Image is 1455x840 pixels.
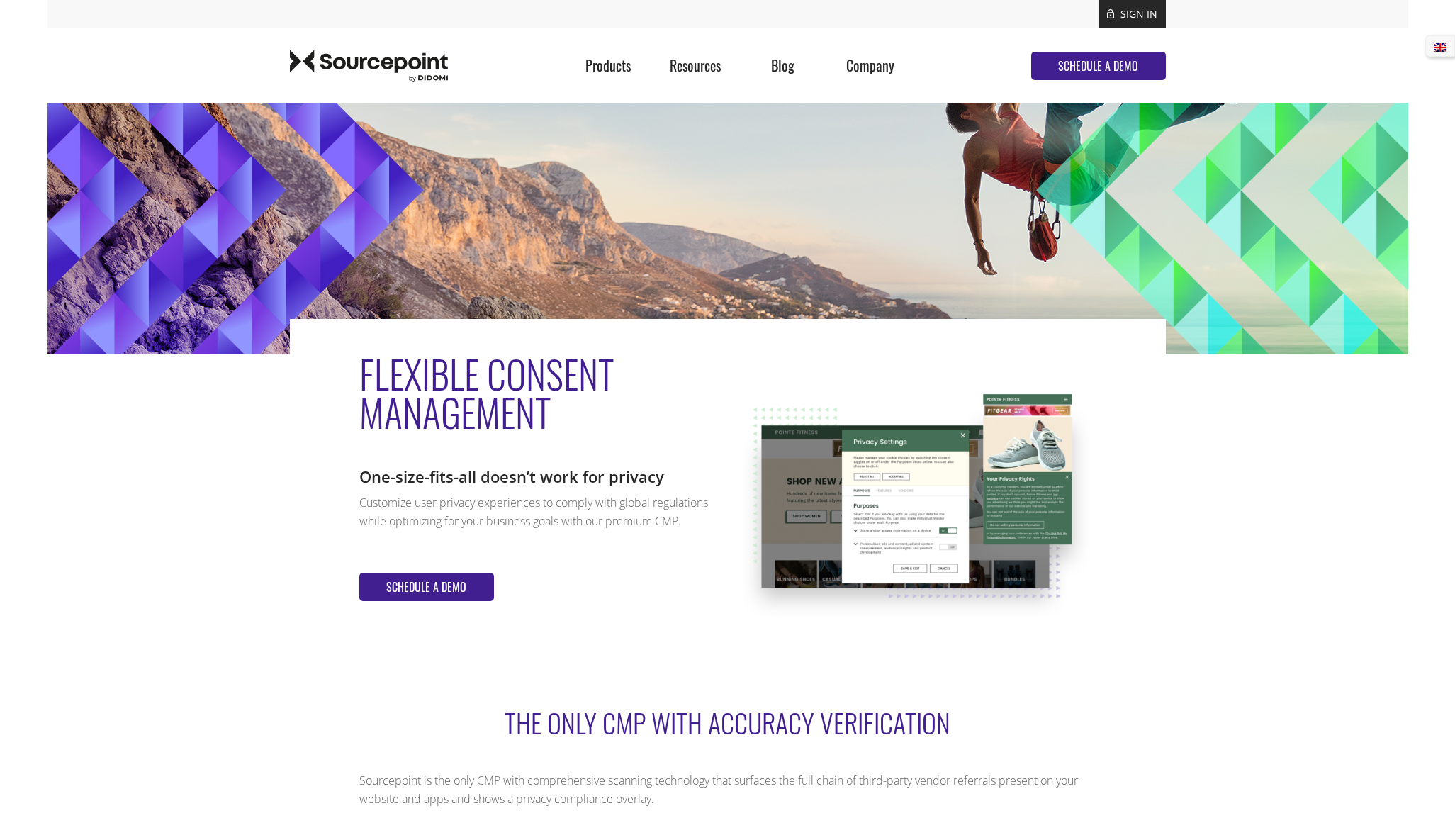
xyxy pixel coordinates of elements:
[1031,52,1166,80] a: SCHEDULE A DEMO
[1120,7,1157,21] a: SIGN IN
[359,466,714,486] p: One-size-fits-all doesn’t work for privacy
[564,28,651,103] div: Products
[1434,43,1446,52] img: English
[290,50,448,82] img: Sourcepoint
[359,493,714,530] p: Customize user privacy experiences to comply with global regulations while optimizing for your bu...
[728,354,1096,638] img: V1-e1724799106672.png
[826,28,914,103] div: Company
[739,28,826,103] div: Blog
[372,578,481,595] a: SCHEDULE A DEMO
[359,354,728,431] h1: Flexible Consent Management
[359,771,1096,808] p: Sourcepoint is the only CMP with comprehensive scanning technology that surfaces the full chain o...
[652,28,739,103] div: Resources
[1107,9,1114,19] img: lock.svg
[359,709,1096,771] h2: THE ONLY CMP WITH ACCURACY VERIFICATION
